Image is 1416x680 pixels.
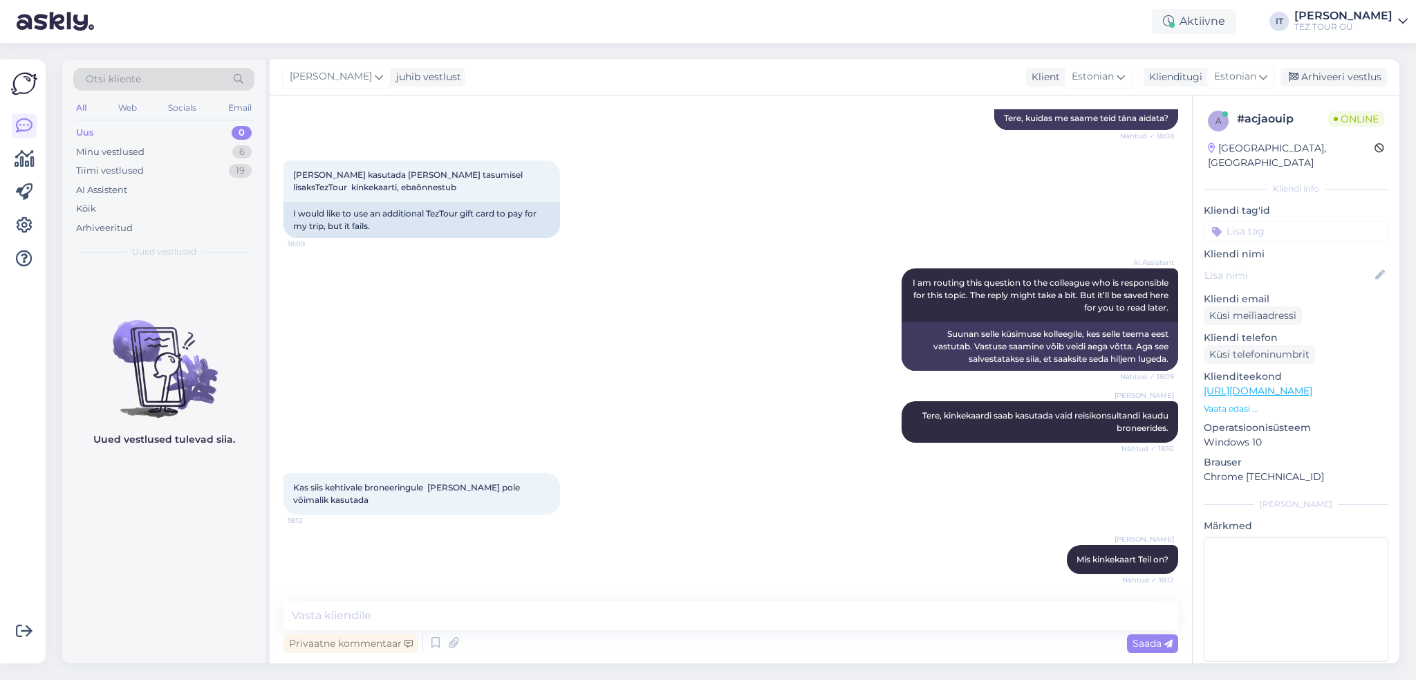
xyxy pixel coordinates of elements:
[73,99,89,117] div: All
[1077,554,1168,564] span: Mis kinkekaart Teil on?
[115,99,140,117] div: Web
[1204,421,1388,435] p: Operatsioonisüsteem
[1120,131,1174,141] span: Nähtud ✓ 18:08
[290,69,372,84] span: [PERSON_NAME]
[283,634,418,653] div: Privaatne kommentaar
[76,164,144,178] div: Tiimi vestlused
[76,145,145,159] div: Minu vestlused
[76,202,96,216] div: Kõik
[1120,371,1174,382] span: Nähtud ✓ 18:09
[293,482,522,505] span: Kas siis kehtivale broneeringule [PERSON_NAME] pole võimalik kasutada
[913,277,1171,313] span: I am routing this question to the colleague who is responsible for this topic. The reply might ta...
[1115,534,1174,544] span: [PERSON_NAME]
[283,202,560,238] div: I would like to use an additional TezTour gift card to pay for my trip, but it fails.
[288,515,339,526] span: 18:12
[1294,10,1408,33] a: [PERSON_NAME]TEZ TOUR OÜ
[1204,183,1388,195] div: Kliendi info
[1204,268,1372,283] input: Lisa nimi
[1237,111,1328,127] div: # acjaouip
[86,72,141,86] span: Otsi kliente
[1208,141,1375,170] div: [GEOGRAPHIC_DATA], [GEOGRAPHIC_DATA]
[1204,221,1388,241] input: Lisa tag
[1328,111,1384,127] span: Online
[76,221,133,235] div: Arhiveeritud
[1204,385,1312,397] a: [URL][DOMAIN_NAME]
[62,295,265,420] img: No chats
[1144,70,1202,84] div: Klienditugi
[1133,637,1173,650] span: Saada
[232,126,252,140] div: 0
[1026,70,1060,84] div: Klient
[232,145,252,159] div: 6
[902,322,1178,371] div: Suunan selle küsimuse kolleegile, kes selle teema eest vastutab. Vastuse saamine võib veidi aega ...
[132,246,196,258] span: Uued vestlused
[1121,443,1174,454] span: Nähtud ✓ 18:10
[1204,498,1388,511] div: [PERSON_NAME]
[1294,21,1392,33] div: TEZ TOUR OÜ
[76,183,127,197] div: AI Assistent
[1280,68,1387,86] div: Arhiveeri vestlus
[225,99,254,117] div: Email
[1204,306,1302,325] div: Küsi meiliaadressi
[1214,69,1256,84] span: Estonian
[1204,331,1388,345] p: Kliendi telefon
[1204,455,1388,470] p: Brauser
[93,432,235,447] p: Uued vestlused tulevad siia.
[165,99,199,117] div: Socials
[1215,116,1222,126] span: a
[922,410,1171,433] span: Tere, kinkekaardi saab kasutada vaid reisikonsultandi kaudu broneerides.
[288,239,339,249] span: 18:09
[1269,12,1289,31] div: IT
[1122,257,1174,268] span: AI Assistent
[1115,390,1174,401] span: [PERSON_NAME]
[229,164,252,178] div: 19
[1122,575,1174,585] span: Nähtud ✓ 18:12
[1204,345,1315,364] div: Küsi telefoninumbrit
[1204,403,1388,415] p: Vaata edasi ...
[391,70,461,84] div: juhib vestlust
[293,169,527,192] span: [PERSON_NAME] kasutada [PERSON_NAME] tasumisel lisaksTezTour kinkekaarti, ebaõnnestub
[1204,369,1388,384] p: Klienditeekond
[994,107,1178,130] div: Tere, kuidas me saame teid täna aidata?
[1204,470,1388,484] p: Chrome [TECHNICAL_ID]
[1204,435,1388,450] p: Windows 10
[76,126,94,140] div: Uus
[1152,9,1236,34] div: Aktiivne
[1072,69,1114,84] span: Estonian
[1204,247,1388,261] p: Kliendi nimi
[1294,10,1392,21] div: [PERSON_NAME]
[1204,203,1388,218] p: Kliendi tag'id
[1204,292,1388,306] p: Kliendi email
[1204,519,1388,533] p: Märkmed
[11,71,37,97] img: Askly Logo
